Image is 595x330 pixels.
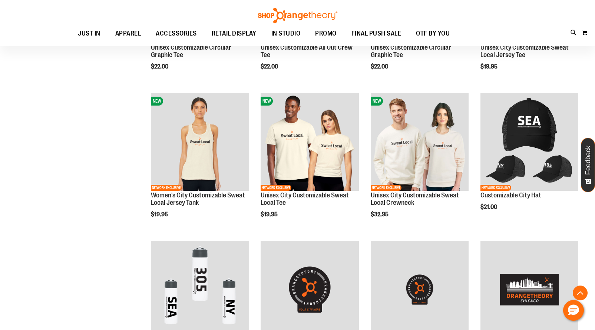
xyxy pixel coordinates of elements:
span: ACCESSORIES [156,25,197,42]
span: NETWORK EXCLUSIVE [480,185,511,191]
a: JUST IN [70,25,108,42]
span: FINAL PUSH SALE [351,25,401,42]
button: Back To Top [573,286,588,300]
img: Shop Orangetheory [257,8,338,23]
img: Main Image of 1536459 [480,93,578,191]
a: IN STUDIO [264,25,308,42]
span: $32.95 [371,211,390,218]
span: NEW [371,97,383,106]
a: ACCESSORIES [148,25,204,42]
img: Image of Unisex City Customizable NuBlend Crewneck [371,93,469,191]
span: NETWORK EXCLUSIVE [261,185,291,191]
a: Unisex Customizable Circular Graphic Tee [151,44,231,59]
span: Feedback [585,146,592,175]
span: $22.00 [371,63,389,70]
span: RETAIL DISPLAY [212,25,257,42]
a: Unisex City Customizable Sweat Local Jersey Tee [480,44,569,59]
span: OTF BY YOU [416,25,450,42]
a: Image of Unisex City Customizable NuBlend CrewneckNEWNETWORK EXCLUSIVE [371,93,469,192]
span: IN STUDIO [271,25,301,42]
span: $22.00 [151,63,169,70]
span: $19.95 [480,63,499,70]
span: PROMO [315,25,337,42]
span: JUST IN [78,25,100,42]
button: Hello, have a question? Let’s chat. [563,300,584,321]
a: PROMO [308,25,344,42]
a: Customizable City Hat [480,191,541,199]
a: FINAL PUSH SALE [344,25,409,42]
div: product [257,89,362,237]
span: $19.95 [151,211,169,218]
img: Image of Unisex City Customizable Very Important Tee [261,93,358,191]
span: APPAREL [115,25,141,42]
a: Unisex City Customizable Sweat Local Tee [261,191,349,206]
a: Unisex Customizable Circular Graphic Tee [371,44,451,59]
span: $22.00 [261,63,279,70]
a: Unisex City Customizable Sweat Local Crewneck [371,191,459,206]
div: product [477,89,582,229]
a: Unisex Customizable All Out Crew Tee [261,44,353,59]
a: RETAIL DISPLAY [204,25,264,42]
span: NEW [151,97,163,106]
span: NETWORK EXCLUSIVE [371,185,401,191]
a: Main Image of 1536459NETWORK EXCLUSIVE [480,93,578,192]
a: Image of Unisex City Customizable Very Important TeeNEWNETWORK EXCLUSIVE [261,93,358,192]
a: OTF BY YOU [409,25,457,42]
button: Feedback - Show survey [581,138,595,192]
div: product [147,89,252,237]
a: Women's City Customizable Sweat Local Jersey Tank [151,191,245,206]
img: City Customizable Jersey Racerback Tank [151,93,249,191]
span: NETWORK EXCLUSIVE [151,185,182,191]
span: $21.00 [480,204,498,210]
a: City Customizable Jersey Racerback TankNEWNETWORK EXCLUSIVE [151,93,249,192]
span: $19.95 [261,211,279,218]
div: product [367,89,472,237]
span: NEW [261,97,273,106]
a: APPAREL [108,25,149,42]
